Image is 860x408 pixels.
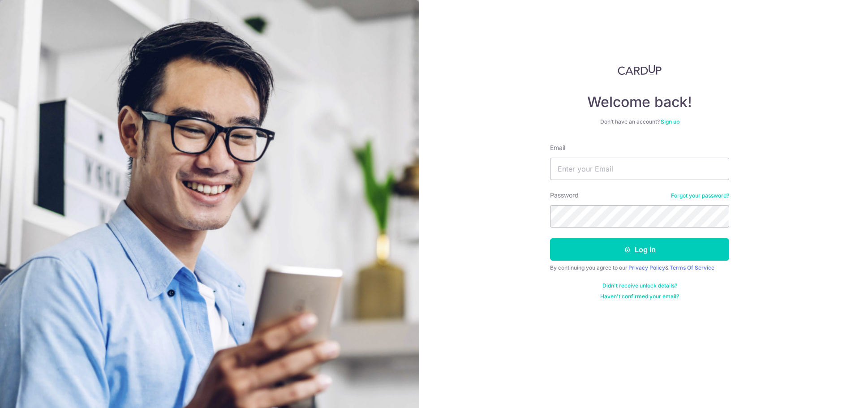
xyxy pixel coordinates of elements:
div: Don’t have an account? [550,118,729,125]
input: Enter your Email [550,158,729,180]
label: Password [550,191,579,200]
img: CardUp Logo [618,64,662,75]
div: By continuing you agree to our & [550,264,729,271]
a: Terms Of Service [670,264,714,271]
label: Email [550,143,565,152]
a: Forgot your password? [671,192,729,199]
a: Sign up [661,118,679,125]
a: Haven't confirmed your email? [600,293,679,300]
h4: Welcome back! [550,93,729,111]
a: Privacy Policy [628,264,665,271]
button: Log in [550,238,729,261]
a: Didn't receive unlock details? [602,282,677,289]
